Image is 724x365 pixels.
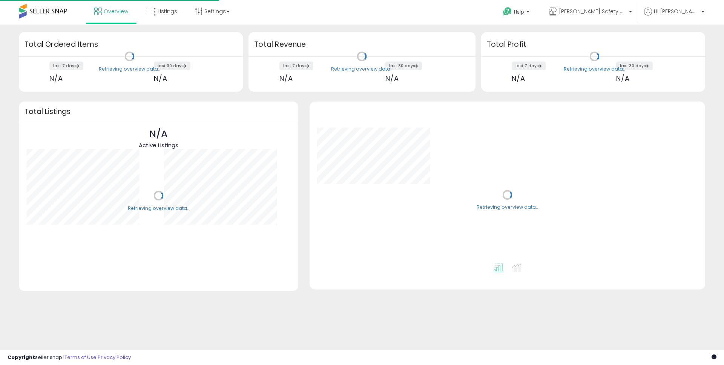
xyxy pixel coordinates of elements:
div: Retrieving overview data.. [128,205,189,212]
i: Get Help [503,7,512,16]
span: Listings [158,8,177,15]
div: Retrieving overview data.. [477,204,538,211]
span: Overview [104,8,128,15]
span: Help [514,9,524,15]
div: Retrieving overview data.. [331,66,393,72]
span: [PERSON_NAME] Safety & Supply [559,8,627,15]
span: Hi [PERSON_NAME] [654,8,699,15]
div: Retrieving overview data.. [99,66,160,72]
div: Retrieving overview data.. [564,66,625,72]
a: Hi [PERSON_NAME] [644,8,704,25]
a: Help [497,1,537,25]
